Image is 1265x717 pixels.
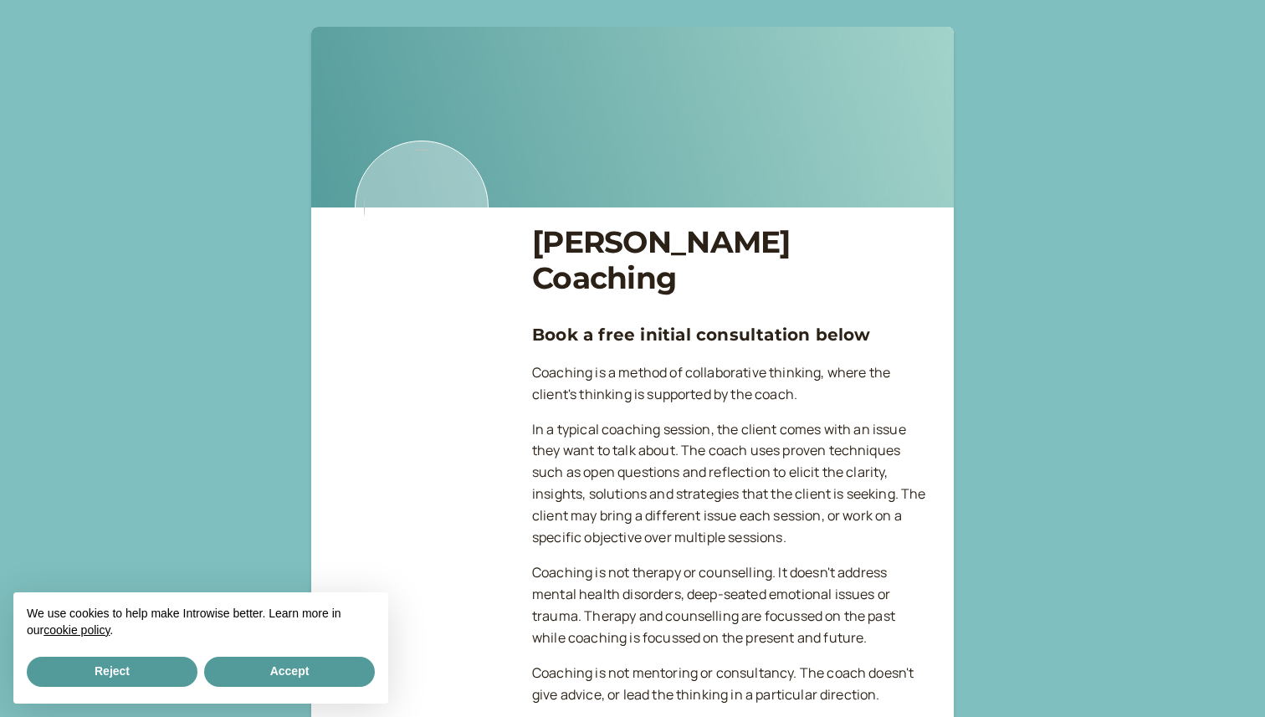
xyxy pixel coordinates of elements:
button: Accept [204,657,375,687]
div: We use cookies to help make Introwise better. Learn more in our . [13,592,388,653]
p: Coaching is not mentoring or consultancy. The coach doesn't give advice, or lead the thinking in ... [532,663,927,706]
p: Coaching is a method of collaborative thinking, where the client's thinking is supported by the c... [532,362,927,406]
p: Coaching is not therapy or counselling. It doesn't address mental health disorders, deep-seated e... [532,562,927,649]
button: Reject [27,657,197,687]
h1: [PERSON_NAME] Coaching [532,224,927,296]
p: In a typical coaching session, the client comes with an issue they want to talk about. The coach ... [532,419,927,549]
a: cookie policy [44,623,110,637]
h3: Book a free initial consultation below [532,321,927,348]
